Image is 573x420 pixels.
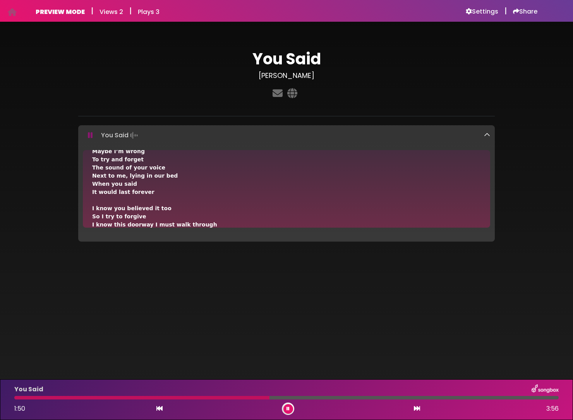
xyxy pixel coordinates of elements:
h6: Plays 3 [138,8,160,16]
p: You Said [101,130,139,141]
img: waveform4.gif [129,130,139,141]
h3: [PERSON_NAME] [78,71,495,80]
h5: | [91,6,93,16]
h1: You Said [78,50,495,68]
a: Share [513,8,537,16]
h5: | [129,6,132,16]
h6: PREVIEW MODE [36,8,85,16]
a: Settings [466,8,498,16]
h6: Views 2 [100,8,123,16]
h5: | [504,6,507,16]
